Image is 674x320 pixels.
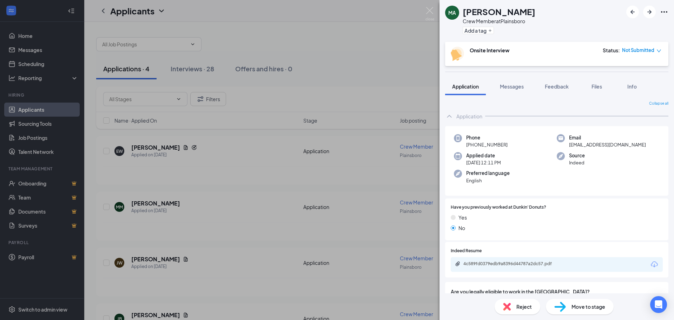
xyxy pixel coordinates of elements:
[569,159,585,166] span: Indeed
[500,83,524,90] span: Messages
[627,83,637,90] span: Info
[452,83,479,90] span: Application
[626,6,639,18] button: ArrowLeftNew
[466,177,510,184] span: English
[592,83,602,90] span: Files
[488,28,492,33] svg: Plus
[451,204,546,211] span: Have you previously worked at Dunkin' Donuts?
[569,134,646,141] span: Email
[463,27,494,34] button: PlusAdd a tag
[643,6,656,18] button: ArrowRight
[545,83,569,90] span: Feedback
[463,6,535,18] h1: [PERSON_NAME]
[660,8,668,16] svg: Ellipses
[458,214,467,221] span: Yes
[603,47,620,54] div: Status :
[628,8,637,16] svg: ArrowLeftNew
[463,261,562,267] div: 4c589fd0379edb9a8396d44787a2dc57.pdf
[650,296,667,313] div: Open Intercom Messenger
[458,224,465,232] span: No
[466,170,510,177] span: Preferred language
[649,101,668,106] span: Collapse all
[516,303,532,311] span: Reject
[470,47,509,53] b: Onsite Interview
[466,159,501,166] span: [DATE] 12:11 PM
[445,112,454,120] svg: ChevronUp
[645,8,654,16] svg: ArrowRight
[455,261,569,268] a: Paperclip4c589fd0379edb9a8396d44787a2dc57.pdf
[466,134,508,141] span: Phone
[569,152,585,159] span: Source
[451,248,482,254] span: Indeed Resume
[650,260,659,269] svg: Download
[448,9,456,16] div: MA
[456,113,482,120] div: Application
[451,288,663,295] span: Are you legally eligible to work in the [GEOGRAPHIC_DATA]?
[466,141,508,148] span: [PHONE_NUMBER]
[656,48,661,53] span: down
[455,261,461,267] svg: Paperclip
[569,141,646,148] span: [EMAIL_ADDRESS][DOMAIN_NAME]
[571,303,605,311] span: Move to stage
[622,47,654,54] span: Not Submitted
[463,18,535,25] div: Crew Member at Plainsboro
[466,152,501,159] span: Applied date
